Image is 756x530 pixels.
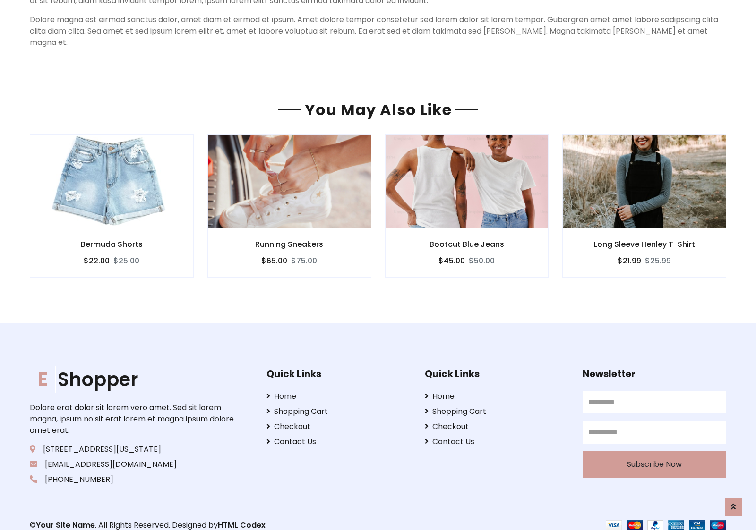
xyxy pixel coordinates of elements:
del: $50.00 [469,255,495,266]
del: $25.00 [113,255,139,266]
a: Shopping Cart [266,406,410,417]
h1: Shopper [30,368,237,391]
a: Shopping Cart [425,406,568,417]
h6: Bermuda Shorts [30,240,193,249]
p: Dolore erat dolor sit lorem vero amet. Sed sit lorem magna, ipsum no sit erat lorem et magna ipsu... [30,402,237,436]
h5: Quick Links [266,368,410,379]
p: [PHONE_NUMBER] [30,474,237,485]
a: Home [425,391,568,402]
a: Running Sneakers $65.00$75.00 [207,134,371,277]
a: Long Sleeve Henley T-Shirt $21.99$25.99 [562,134,726,277]
h5: Newsletter [583,368,726,379]
a: Bootcut Blue Jeans $45.00$50.00 [385,134,549,277]
h6: $65.00 [261,256,287,265]
h6: Bootcut Blue Jeans [386,240,549,249]
button: Subscribe Now [583,451,726,478]
p: Dolore magna est eirmod sanctus dolor, amet diam et eirmod et ipsum. Amet dolore tempor consetetu... [30,14,726,48]
a: Home [266,391,410,402]
h5: Quick Links [425,368,568,379]
del: $25.99 [645,255,671,266]
h6: Running Sneakers [208,240,371,249]
del: $75.00 [291,255,317,266]
p: [EMAIL_ADDRESS][DOMAIN_NAME] [30,459,237,470]
h6: $22.00 [84,256,110,265]
a: Checkout [266,421,410,432]
span: E [30,366,56,393]
span: You May Also Like [301,99,455,120]
h6: Long Sleeve Henley T-Shirt [563,240,726,249]
a: Contact Us [266,436,410,447]
a: Checkout [425,421,568,432]
h6: $21.99 [618,256,641,265]
h6: $45.00 [438,256,465,265]
a: EShopper [30,368,237,391]
a: Contact Us [425,436,568,447]
p: [STREET_ADDRESS][US_STATE] [30,444,237,455]
a: Bermuda Shorts $22.00$25.00 [30,134,194,277]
